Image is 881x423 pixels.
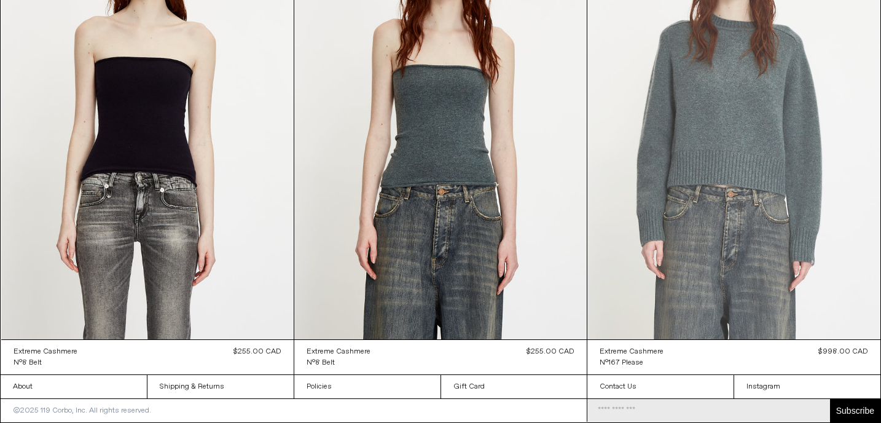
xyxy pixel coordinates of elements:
p: ©2025 119 Corbo, Inc. All rights reserved. [1,399,163,422]
div: N°8 Belt [14,358,42,368]
a: Shipping & Returns [147,375,294,398]
a: N°167 Please [600,357,664,368]
div: $998.00 CAD [818,346,868,357]
div: $255.00 CAD [527,346,574,357]
a: About [1,375,147,398]
a: Gift Card [441,375,587,398]
div: Extreme Cashmere [600,347,664,357]
a: Extreme Cashmere [307,346,370,357]
div: N°8 Belt [307,358,335,368]
div: N°167 Please [600,358,643,368]
input: Email Address [587,399,830,422]
a: Policies [294,375,440,398]
a: Contact Us [587,375,734,398]
div: Extreme Cashmere [14,347,77,357]
a: Extreme Cashmere [600,346,664,357]
a: Instagram [734,375,880,398]
div: $255.00 CAD [233,346,281,357]
a: N°8 Belt [307,357,370,368]
div: Extreme Cashmere [307,347,370,357]
button: Subscribe [830,399,880,422]
a: Extreme Cashmere [14,346,77,357]
a: N°8 Belt [14,357,77,368]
